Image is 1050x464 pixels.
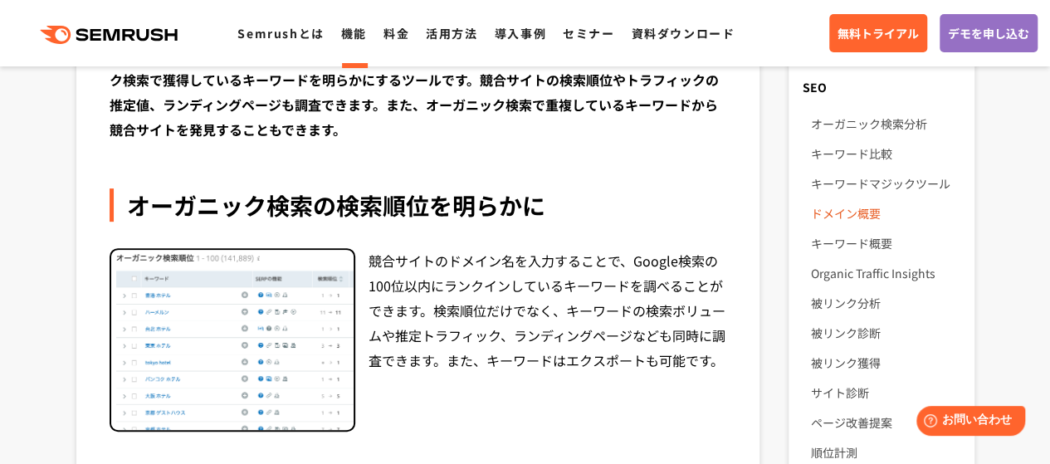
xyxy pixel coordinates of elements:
a: 無料トライアル [829,14,927,52]
a: デモを申し込む [940,14,1038,52]
a: 料金 [383,25,409,42]
iframe: Help widget launcher [902,399,1032,446]
div: SEOを成功に導くためには競合分析が欠かせません。オーガニック検索分析は競合サイトがオーガニック検索で獲得しているキーワードを明らかにするツールです。競合サイトの検索順位やトラフィックの推定値、... [110,42,727,142]
span: デモを申し込む [948,24,1029,42]
a: ページ改善提案 [810,408,960,437]
span: 無料トライアル [838,24,919,42]
img: オーガニック検索分析 検索順位 [111,250,354,431]
a: Organic Traffic Insights [810,258,960,288]
a: ドメイン概要 [810,198,960,228]
a: サイト診断 [810,378,960,408]
div: SEO [789,72,974,102]
a: 被リンク分析 [810,288,960,318]
div: 競合サイトのドメイン名を入力することで、Google検索の100位以内にランクインしているキーワードを調べることができます。検索順位だけでなく、キーワードの検索ボリュームや推定トラフィック、ラン... [369,248,727,432]
a: 活用方法 [426,25,477,42]
a: キーワードマジックツール [810,169,960,198]
a: 導入事例 [495,25,546,42]
a: 資料ダウンロード [631,25,735,42]
a: キーワード比較 [810,139,960,169]
a: キーワード概要 [810,228,960,258]
a: 機能 [341,25,367,42]
div: オーガニック検索の検索順位を明らかに [110,188,727,222]
a: オーガニック検索分析 [810,109,960,139]
a: 被リンク診断 [810,318,960,348]
a: セミナー [563,25,614,42]
a: Semrushとは [237,25,324,42]
a: 被リンク獲得 [810,348,960,378]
